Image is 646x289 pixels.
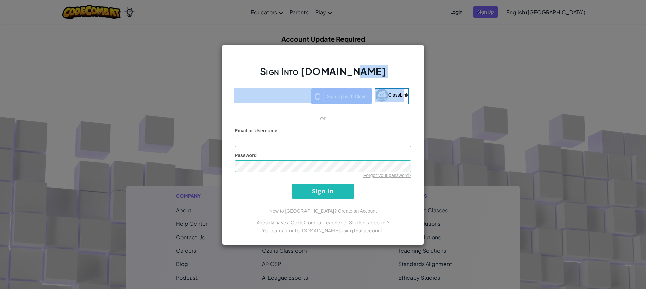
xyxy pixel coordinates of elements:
[269,208,377,214] a: New to [GEOGRAPHIC_DATA]? Create an Account
[292,184,354,199] input: Sign In
[235,153,257,158] span: Password
[235,65,411,84] h2: Sign Into [DOMAIN_NAME]
[235,218,411,226] p: Already have a CodeCombat Teacher or Student account?
[235,127,279,134] label: :
[234,88,311,103] iframe: Sign in with Google Button
[311,88,372,104] img: clever_sso_button@2x.png
[363,173,411,178] a: Forgot your password?
[375,89,388,102] img: classlink-logo-small.png
[235,128,277,133] span: Email or Username
[235,226,411,234] p: You can sign into [DOMAIN_NAME] using that account.
[388,92,409,97] span: ClassLink
[320,114,326,122] p: or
